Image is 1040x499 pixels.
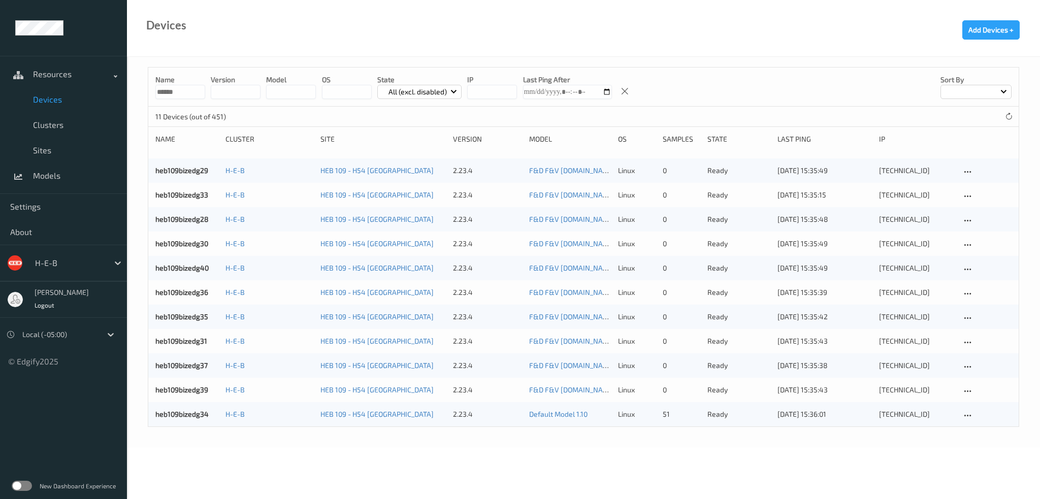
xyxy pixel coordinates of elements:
p: linux [618,312,656,322]
a: H-E-B [225,239,245,248]
a: F&D F&V [DOMAIN_NAME] (Daily) [DATE] 16:30 [DATE] 16:30 Auto Save [529,385,755,394]
p: model [266,75,316,85]
div: [DATE] 15:35:38 [777,360,872,371]
div: [DATE] 15:35:49 [777,165,872,176]
a: heb109bizedg29 [155,166,208,175]
a: F&D F&V [DOMAIN_NAME] (Daily) [DATE] 16:30 [DATE] 16:30 Auto Save [529,361,755,370]
a: H-E-B [225,337,245,345]
div: 2.23.4 [453,239,522,249]
div: 51 [663,409,700,419]
div: Last Ping [777,134,872,144]
a: F&D F&V [DOMAIN_NAME] (Daily) [DATE] 16:30 [DATE] 16:30 Auto Save [529,190,755,199]
a: H-E-B [225,361,245,370]
div: Cluster [225,134,313,144]
p: linux [618,214,656,224]
p: ready [707,312,770,322]
p: ready [707,409,770,419]
div: version [453,134,522,144]
a: HEB 109 - H54 [GEOGRAPHIC_DATA] [320,312,434,321]
p: Name [155,75,205,85]
a: F&D F&V [DOMAIN_NAME] (Daily) [DATE] 16:30 [DATE] 16:30 Auto Save [529,166,755,175]
div: 0 [663,287,700,297]
a: HEB 109 - H54 [GEOGRAPHIC_DATA] [320,361,434,370]
a: H-E-B [225,166,245,175]
div: 0 [663,239,700,249]
a: heb109bizedg39 [155,385,208,394]
a: H-E-B [225,312,245,321]
div: 0 [663,385,700,395]
div: 0 [663,312,700,322]
p: ready [707,287,770,297]
a: H-E-B [225,263,245,272]
div: [TECHNICAL_ID] [879,409,954,419]
p: linux [618,287,656,297]
div: 2.23.4 [453,287,522,297]
a: F&D F&V [DOMAIN_NAME] (Daily) [DATE] 16:30 [DATE] 16:30 Auto Save [529,288,755,296]
a: HEB 109 - H54 [GEOGRAPHIC_DATA] [320,215,434,223]
p: linux [618,263,656,273]
div: [DATE] 15:35:39 [777,287,872,297]
a: H-E-B [225,215,245,223]
a: heb109bizedg33 [155,190,208,199]
p: linux [618,409,656,419]
p: ready [707,263,770,273]
a: HEB 109 - H54 [GEOGRAPHIC_DATA] [320,385,434,394]
div: [DATE] 15:35:15 [777,190,872,200]
div: 0 [663,360,700,371]
p: ready [707,190,770,200]
div: 2.23.4 [453,263,522,273]
a: F&D F&V [DOMAIN_NAME] (Daily) [DATE] 16:30 [DATE] 16:30 Auto Save [529,337,755,345]
div: 2.23.4 [453,312,522,322]
button: Add Devices + [962,20,1020,40]
div: [TECHNICAL_ID] [879,165,954,176]
div: 0 [663,190,700,200]
div: [TECHNICAL_ID] [879,385,954,395]
div: 0 [663,336,700,346]
div: [TECHNICAL_ID] [879,214,954,224]
p: linux [618,385,656,395]
p: linux [618,336,656,346]
div: 2.23.4 [453,409,522,419]
div: 0 [663,214,700,224]
p: linux [618,190,656,200]
a: F&D F&V [DOMAIN_NAME] (Daily) [DATE] 16:30 [DATE] 16:30 Auto Save [529,263,755,272]
a: HEB 109 - H54 [GEOGRAPHIC_DATA] [320,239,434,248]
div: Site [320,134,446,144]
a: H-E-B [225,190,245,199]
div: State [707,134,770,144]
a: heb109bizedg40 [155,263,209,272]
a: F&D F&V [DOMAIN_NAME] (Daily) [DATE] 16:30 [DATE] 16:30 Auto Save [529,239,755,248]
p: ready [707,239,770,249]
p: ready [707,336,770,346]
div: [DATE] 15:35:49 [777,239,872,249]
div: [DATE] 15:35:48 [777,214,872,224]
div: Samples [663,134,700,144]
a: H-E-B [225,385,245,394]
p: State [377,75,462,85]
p: ready [707,165,770,176]
p: linux [618,165,656,176]
p: linux [618,360,656,371]
div: [TECHNICAL_ID] [879,190,954,200]
div: [TECHNICAL_ID] [879,312,954,322]
p: linux [618,239,656,249]
div: [TECHNICAL_ID] [879,360,954,371]
div: ip [879,134,954,144]
a: heb109bizedg35 [155,312,208,321]
div: [TECHNICAL_ID] [879,263,954,273]
a: HEB 109 - H54 [GEOGRAPHIC_DATA] [320,190,434,199]
div: 2.23.4 [453,214,522,224]
a: HEB 109 - H54 [GEOGRAPHIC_DATA] [320,166,434,175]
div: [TECHNICAL_ID] [879,239,954,249]
div: [DATE] 15:35:42 [777,312,872,322]
div: 0 [663,165,700,176]
p: ready [707,360,770,371]
a: HEB 109 - H54 [GEOGRAPHIC_DATA] [320,288,434,296]
div: 2.23.4 [453,165,522,176]
a: heb109bizedg37 [155,361,208,370]
a: heb109bizedg36 [155,288,208,296]
a: heb109bizedg30 [155,239,208,248]
a: heb109bizedg31 [155,337,207,345]
a: F&D F&V [DOMAIN_NAME] (Daily) [DATE] 16:30 [DATE] 16:30 Auto Save [529,215,755,223]
a: heb109bizedg34 [155,410,209,418]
